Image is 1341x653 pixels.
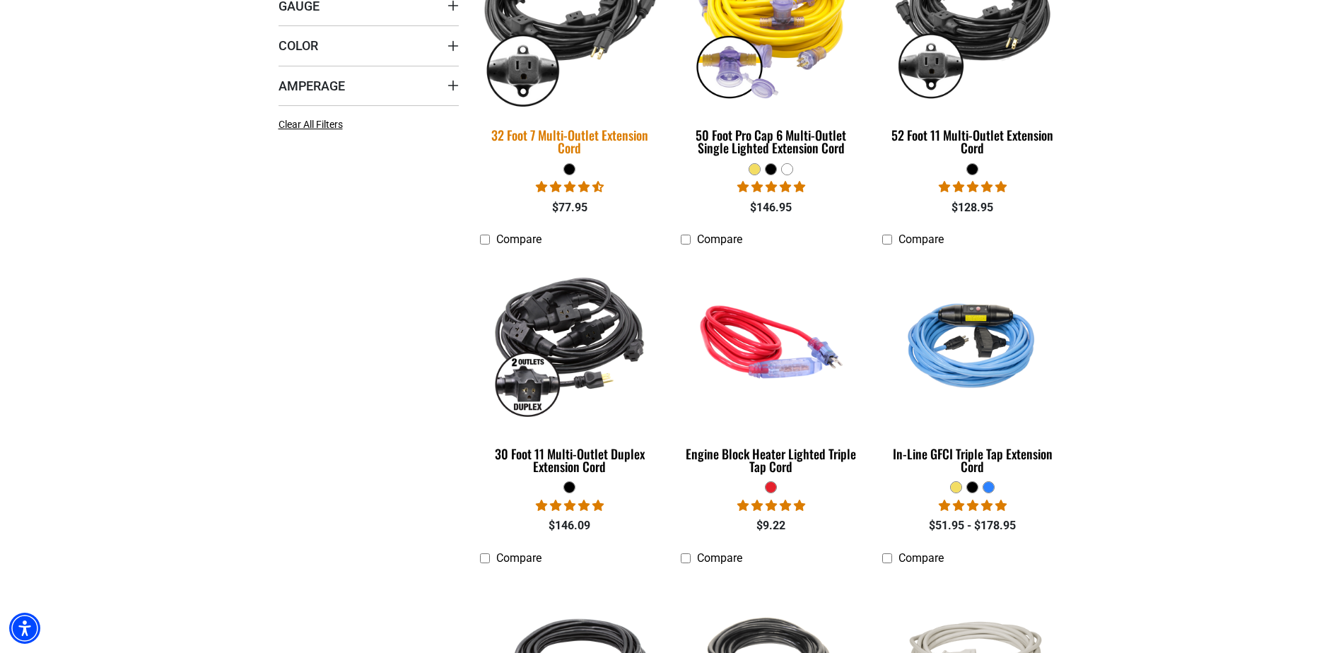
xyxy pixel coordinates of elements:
[681,129,861,154] div: 50 Foot Pro Cap 6 Multi-Outlet Single Lighted Extension Cord
[898,551,944,565] span: Compare
[882,517,1062,534] div: $51.95 - $178.95
[681,517,861,534] div: $9.22
[737,180,805,194] span: 4.80 stars
[481,260,659,423] img: black
[681,447,861,473] div: Engine Block Heater Lighted Triple Tap Cord
[882,447,1062,473] div: In-Line GFCI Triple Tap Extension Cord
[9,613,40,644] div: Accessibility Menu
[279,66,459,105] summary: Amperage
[882,254,1062,481] a: Light Blue In-Line GFCI Triple Tap Extension Cord
[480,254,660,481] a: black 30 Foot 11 Multi-Outlet Duplex Extension Cord
[279,37,318,54] span: Color
[682,260,860,423] img: red
[279,119,343,130] span: Clear All Filters
[480,447,660,473] div: 30 Foot 11 Multi-Outlet Duplex Extension Cord
[939,180,1007,194] span: 4.95 stars
[882,129,1062,154] div: 52 Foot 11 Multi-Outlet Extension Cord
[737,499,805,512] span: 5.00 stars
[939,499,1007,512] span: 5.00 stars
[279,25,459,65] summary: Color
[898,233,944,246] span: Compare
[681,254,861,481] a: red Engine Block Heater Lighted Triple Tap Cord
[279,78,345,94] span: Amperage
[496,551,541,565] span: Compare
[882,199,1062,216] div: $128.95
[496,233,541,246] span: Compare
[480,517,660,534] div: $146.09
[480,199,660,216] div: $77.95
[681,199,861,216] div: $146.95
[697,551,742,565] span: Compare
[697,233,742,246] span: Compare
[536,180,604,194] span: 4.71 stars
[884,260,1062,423] img: Light Blue
[536,499,604,512] span: 5.00 stars
[279,117,349,132] a: Clear All Filters
[480,129,660,154] div: 32 Foot 7 Multi-Outlet Extension Cord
